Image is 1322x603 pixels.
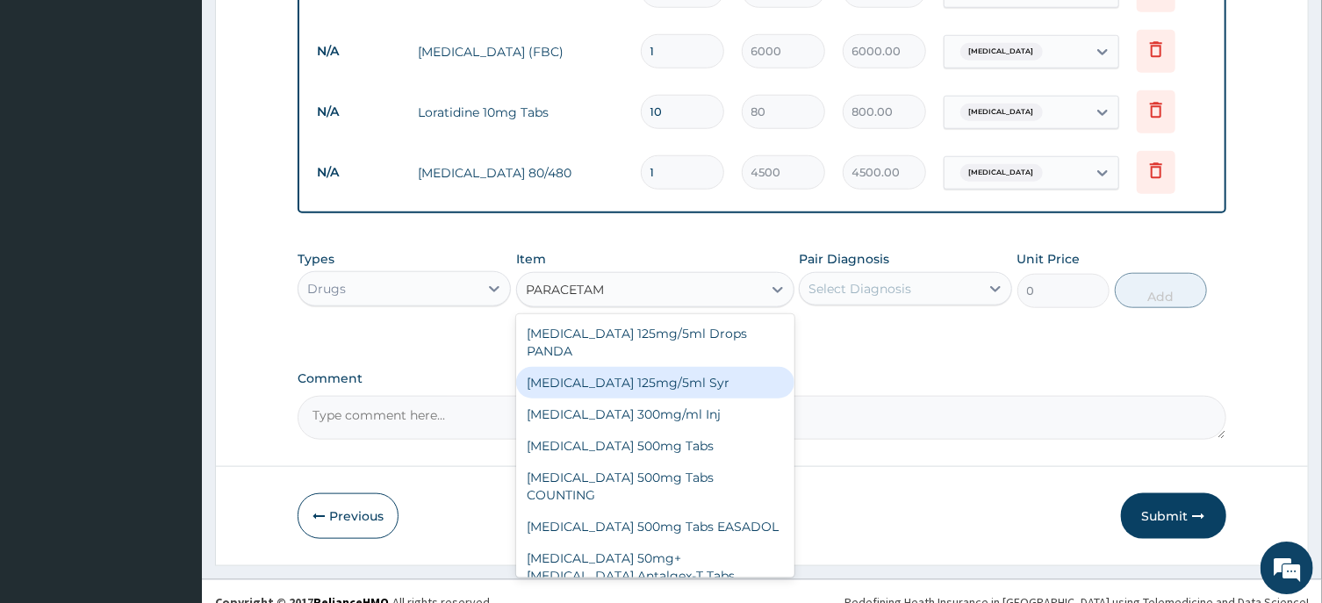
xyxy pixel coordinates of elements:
label: Comment [298,371,1225,386]
div: [MEDICAL_DATA] 125mg/5ml Syr [516,367,794,398]
label: Pair Diagnosis [799,250,889,268]
button: Add [1115,273,1208,308]
div: [MEDICAL_DATA] 125mg/5ml Drops PANDA [516,318,794,367]
div: [MEDICAL_DATA] 500mg Tabs COUNTING [516,462,794,511]
td: [MEDICAL_DATA] (FBC) [409,34,631,69]
div: [MEDICAL_DATA] 300mg/ml Inj [516,398,794,430]
div: Select Diagnosis [808,280,911,298]
td: N/A [308,96,409,128]
td: Loratidine 10mg Tabs [409,95,631,130]
label: Item [516,250,546,268]
img: d_794563401_company_1708531726252_794563401 [32,88,71,132]
span: We're online! [102,186,242,363]
div: [MEDICAL_DATA] 500mg Tabs [516,430,794,462]
div: [MEDICAL_DATA] 500mg Tabs EASADOL [516,511,794,542]
div: Chat with us now [91,98,295,121]
span: [MEDICAL_DATA] [960,104,1043,121]
td: N/A [308,35,409,68]
label: Types [298,252,334,267]
span: [MEDICAL_DATA] [960,164,1043,182]
button: Submit [1121,493,1226,539]
textarea: Type your message and hit 'Enter' [9,410,334,471]
td: N/A [308,156,409,189]
div: Drugs [307,280,346,298]
div: [MEDICAL_DATA] 50mg+[MEDICAL_DATA] Antalgex-T Tabs [516,542,794,592]
td: [MEDICAL_DATA] 80/480 [409,155,631,190]
span: [MEDICAL_DATA] [960,43,1043,61]
button: Previous [298,493,399,539]
div: Minimize live chat window [288,9,330,51]
label: Unit Price [1017,250,1081,268]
